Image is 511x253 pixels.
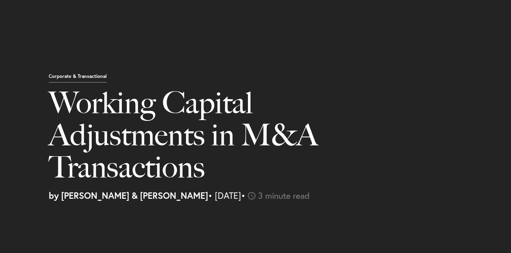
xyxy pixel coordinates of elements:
[49,74,107,83] p: Corporate & Transactional
[49,87,368,191] h1: Working Capital Adjustments in M&A Transactions
[258,190,310,201] span: 3 minute read
[248,192,255,200] img: icon-time-light.svg
[241,190,245,201] span: •
[49,191,505,200] p: • [DATE]
[49,190,208,201] strong: by [PERSON_NAME] & [PERSON_NAME]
